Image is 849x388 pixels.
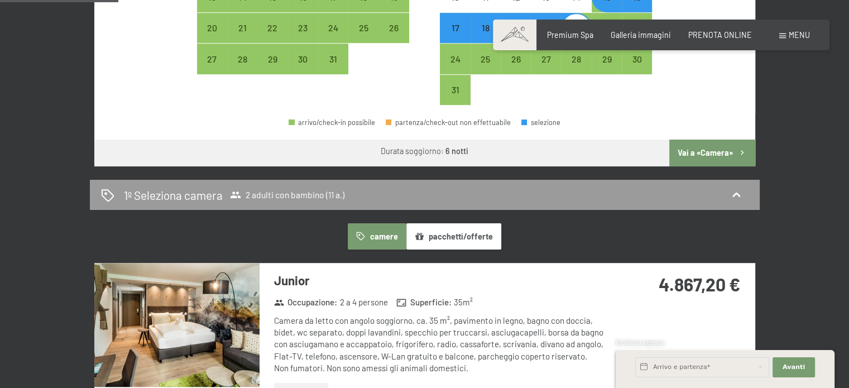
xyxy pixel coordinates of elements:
[531,44,561,74] div: Thu Aug 27 2026
[230,189,344,200] span: 2 adulti con bambino (11 a.)
[471,13,501,43] div: arrivo/check-in possibile
[378,13,409,43] div: arrivo/check-in possibile
[783,363,805,372] span: Avanti
[124,187,223,203] h2: 1º Seleziona camera
[94,263,260,387] img: mss_renderimg.php
[622,13,652,43] div: arrivo/check-in possibile
[349,23,377,51] div: 25
[622,44,652,74] div: Sun Aug 30 2026
[501,44,531,74] div: arrivo/check-in possibile
[274,296,338,308] strong: Occupazione :
[396,296,452,308] strong: Superficie :
[454,296,473,308] span: 35 m²
[501,13,531,43] div: Wed Aug 19 2026
[348,13,378,43] div: arrivo/check-in possibile
[386,119,511,126] div: partenza/check-out non effettuabile
[440,44,470,74] div: Mon Aug 24 2026
[547,30,593,40] a: Premium Spa
[441,23,469,51] div: 17
[257,13,287,43] div: Wed Jul 22 2026
[406,223,501,249] button: pacchetti/offerte
[592,13,622,43] div: arrivo/check-in possibile
[288,44,318,74] div: arrivo/check-in possibile
[441,85,469,113] div: 31
[502,55,530,83] div: 26
[319,55,347,83] div: 31
[348,13,378,43] div: Sat Jul 25 2026
[288,13,318,43] div: Thu Jul 23 2026
[197,44,227,74] div: arrivo/check-in possibile
[561,44,591,74] div: Fri Aug 28 2026
[257,44,287,74] div: Wed Jul 29 2026
[773,357,815,377] button: Avanti
[593,55,621,83] div: 29
[562,55,590,83] div: 28
[440,75,470,105] div: arrivo/check-in possibile
[440,13,470,43] div: arrivo/check-in possibile
[521,119,560,126] div: selezione
[622,13,652,43] div: Sun Aug 23 2026
[445,146,468,156] b: 6 notti
[228,23,256,51] div: 21
[611,30,671,40] a: Galleria immagini
[471,44,501,74] div: Tue Aug 25 2026
[531,13,561,43] div: arrivo/check-in possibile
[561,44,591,74] div: arrivo/check-in possibile
[198,23,226,51] div: 20
[472,23,500,51] div: 18
[289,55,317,83] div: 30
[561,13,591,43] div: Fri Aug 21 2026
[380,23,407,51] div: 26
[289,23,317,51] div: 23
[348,223,406,249] button: camere
[531,13,561,43] div: Thu Aug 20 2026
[274,315,606,374] div: Camera da letto con angolo soggiorno, ca. 35 m², pavimento in legno, bagno con doccia, bidet, wc ...
[318,13,348,43] div: arrivo/check-in possibile
[228,55,256,83] div: 28
[623,55,651,83] div: 30
[318,44,348,74] div: arrivo/check-in possibile
[378,13,409,43] div: Sun Jul 26 2026
[440,13,470,43] div: Mon Aug 17 2026
[592,13,622,43] div: Sat Aug 22 2026
[501,44,531,74] div: Wed Aug 26 2026
[592,44,622,74] div: Sat Aug 29 2026
[440,44,470,74] div: arrivo/check-in possibile
[288,13,318,43] div: arrivo/check-in possibile
[440,75,470,105] div: Mon Aug 31 2026
[561,13,591,43] div: arrivo/check-in possibile
[197,44,227,74] div: Mon Jul 27 2026
[532,55,560,83] div: 27
[227,44,257,74] div: Tue Jul 28 2026
[288,44,318,74] div: Thu Jul 30 2026
[257,44,287,74] div: arrivo/check-in possibile
[381,146,468,157] div: Durata soggiorno:
[289,119,375,126] div: arrivo/check-in possibile
[501,13,531,43] div: arrivo/check-in possibile
[622,44,652,74] div: arrivo/check-in possibile
[318,13,348,43] div: Fri Jul 24 2026
[227,44,257,74] div: arrivo/check-in possibile
[318,44,348,74] div: Fri Jul 31 2026
[340,296,388,308] span: 2 a 4 persone
[471,13,501,43] div: Tue Aug 18 2026
[592,44,622,74] div: arrivo/check-in possibile
[616,339,665,346] span: Richiesta express
[227,13,257,43] div: arrivo/check-in possibile
[669,140,755,166] button: Vai a «Camera»
[441,55,469,83] div: 24
[198,55,226,83] div: 27
[274,272,606,289] h3: Junior
[258,55,286,83] div: 29
[197,13,227,43] div: Mon Jul 20 2026
[789,30,810,40] span: Menu
[319,23,347,51] div: 24
[197,13,227,43] div: arrivo/check-in possibile
[227,13,257,43] div: Tue Jul 21 2026
[688,30,752,40] a: PRENOTA ONLINE
[257,13,287,43] div: arrivo/check-in possibile
[471,44,501,74] div: arrivo/check-in possibile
